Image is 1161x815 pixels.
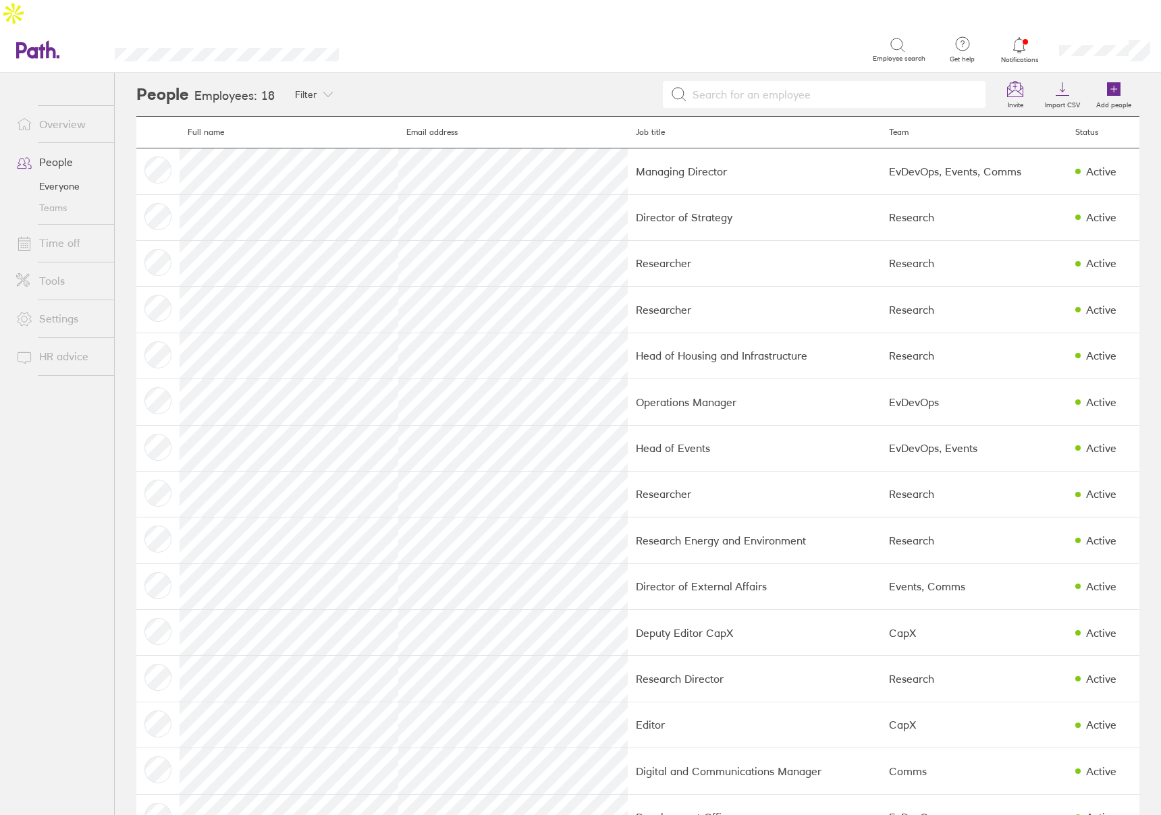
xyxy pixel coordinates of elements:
[881,748,1067,794] td: Comms
[628,656,881,702] td: Research Director
[881,425,1067,471] td: EvDevOps, Events
[5,111,114,138] a: Overview
[881,287,1067,333] td: Research
[881,702,1067,748] td: CapX
[873,55,925,63] span: Employee search
[136,73,189,116] h2: People
[1086,304,1116,316] div: Active
[881,379,1067,425] td: EvDevOps
[1086,257,1116,269] div: Active
[994,73,1037,116] a: Invite
[1086,165,1116,177] div: Active
[998,36,1042,64] a: Notifications
[1086,211,1116,223] div: Active
[1088,73,1139,116] a: Add people
[1086,349,1116,362] div: Active
[295,89,317,100] span: Filter
[881,563,1067,609] td: Events, Comms
[5,148,114,175] a: People
[881,471,1067,517] td: Research
[881,117,1067,148] th: Team
[180,117,398,148] th: Full name
[881,148,1067,194] td: EvDevOps, Events, Comms
[5,306,114,333] a: Settings
[628,610,881,656] td: Deputy Editor CapX
[628,148,881,194] td: Managing Director
[1037,73,1088,116] a: Import CSV
[398,117,628,148] th: Email address
[5,343,114,370] a: HR advice
[881,333,1067,378] td: Research
[5,197,114,219] a: Teams
[5,230,114,257] a: Time off
[1088,97,1139,109] label: Add people
[998,56,1042,64] span: Notifications
[628,471,881,517] td: Researcher
[1067,117,1139,148] th: Status
[1086,534,1116,546] div: Active
[375,44,410,56] div: Search
[1086,627,1116,639] div: Active
[628,425,881,471] td: Head of Events
[628,702,881,748] td: Editor
[687,82,978,107] input: Search for an employee
[1086,673,1116,685] div: Active
[628,563,881,609] td: Director of External Affairs
[628,379,881,425] td: Operations Manager
[1086,488,1116,500] div: Active
[1086,442,1116,454] div: Active
[628,517,881,563] td: Research Energy and Environment
[194,89,275,103] h3: Employees: 18
[628,194,881,240] td: Director of Strategy
[881,240,1067,286] td: Research
[1086,719,1116,731] div: Active
[881,656,1067,702] td: Research
[1037,97,1088,109] label: Import CSV
[1000,97,1031,109] label: Invite
[881,194,1067,240] td: Research
[881,610,1067,656] td: CapX
[628,240,881,286] td: Researcher
[1086,580,1116,592] div: Active
[881,517,1067,563] td: Research
[1086,396,1116,408] div: Active
[940,55,984,63] span: Get help
[628,117,881,148] th: Job title
[5,175,114,197] a: Everyone
[628,287,881,333] td: Researcher
[628,333,881,378] td: Head of Housing and Infrastructure
[628,748,881,794] td: Digital and Communications Manager
[5,268,114,295] a: Tools
[1086,765,1116,777] div: Active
